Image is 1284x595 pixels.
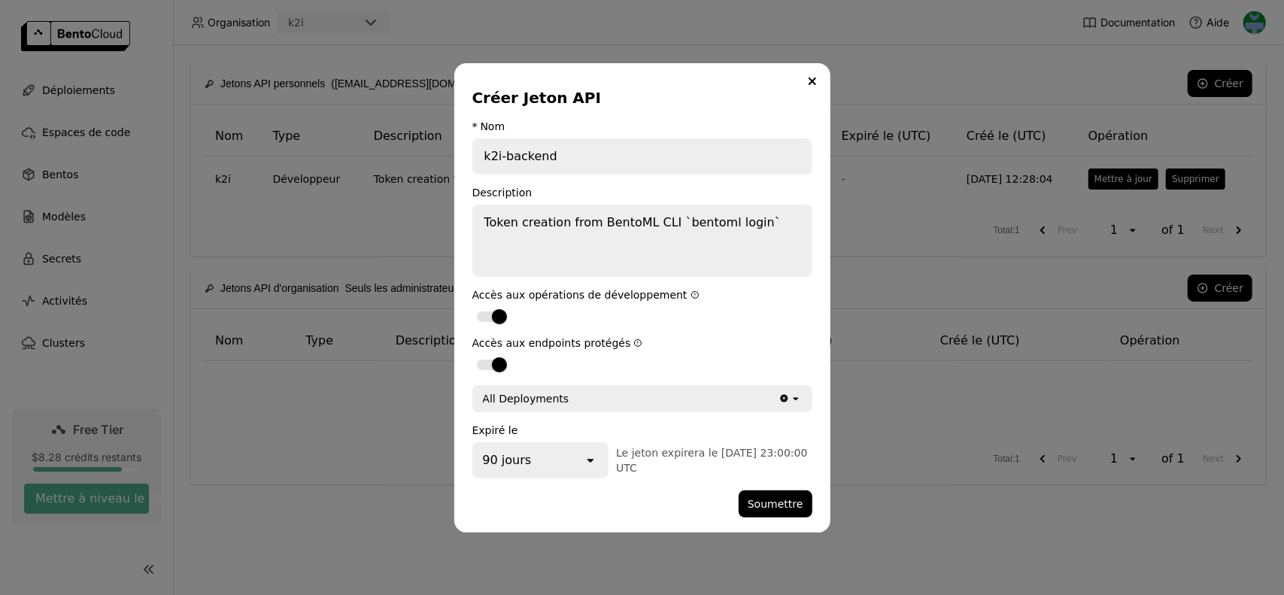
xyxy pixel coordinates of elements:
div: Nom [481,120,505,132]
span: Le jeton expirera le [DATE] 23:00:00 UTC [616,447,807,474]
div: Description [472,187,812,199]
svg: open [583,453,598,468]
div: Accès aux endpoints protégés [472,337,812,349]
button: Close [803,72,821,90]
div: dialog [454,63,830,533]
div: Expiré le [472,424,812,436]
div: Créer Jeton API [472,87,806,108]
div: All Deployments [483,391,569,406]
svg: open [790,393,802,405]
textarea: Token creation from BentoML CLI `bentoml login` [474,206,811,275]
button: Soumettre [739,490,812,518]
div: Accès aux opérations de développement [472,289,812,301]
div: 90 jours [483,451,532,469]
svg: Clear value [779,393,790,404]
input: Selected All Deployments. [570,391,572,406]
